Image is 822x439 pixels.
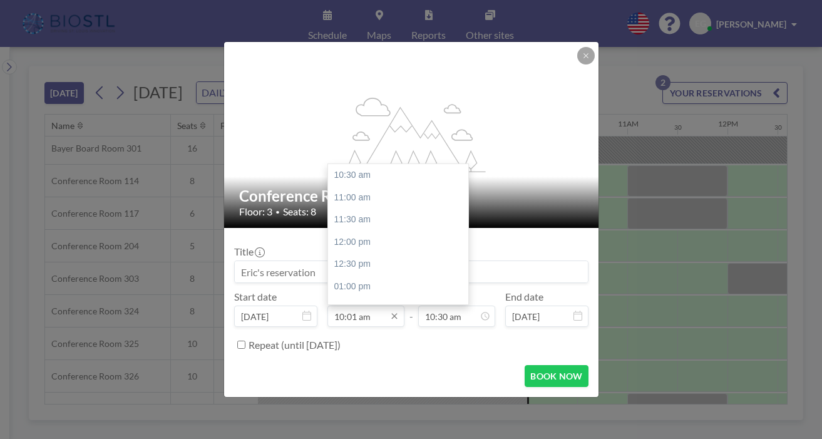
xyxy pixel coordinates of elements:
div: 01:00 pm [328,276,468,298]
div: 01:30 pm [328,298,468,321]
span: Seats: 8 [283,205,316,218]
div: 12:30 pm [328,253,468,276]
label: End date [505,291,543,303]
button: BOOK NOW [525,365,588,387]
h2: Conference Room 324 [239,187,585,205]
span: - [409,295,413,323]
div: 10:30 am [328,164,468,187]
span: • [275,207,280,217]
g: flex-grow: 1.2; [337,96,485,172]
div: 11:30 am [328,209,468,231]
input: Eric's reservation [235,261,588,282]
label: Repeat (until [DATE]) [249,339,341,351]
div: 12:00 pm [328,231,468,254]
label: Title [234,245,264,258]
label: Start date [234,291,277,303]
div: 11:00 am [328,187,468,209]
span: Floor: 3 [239,205,272,218]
